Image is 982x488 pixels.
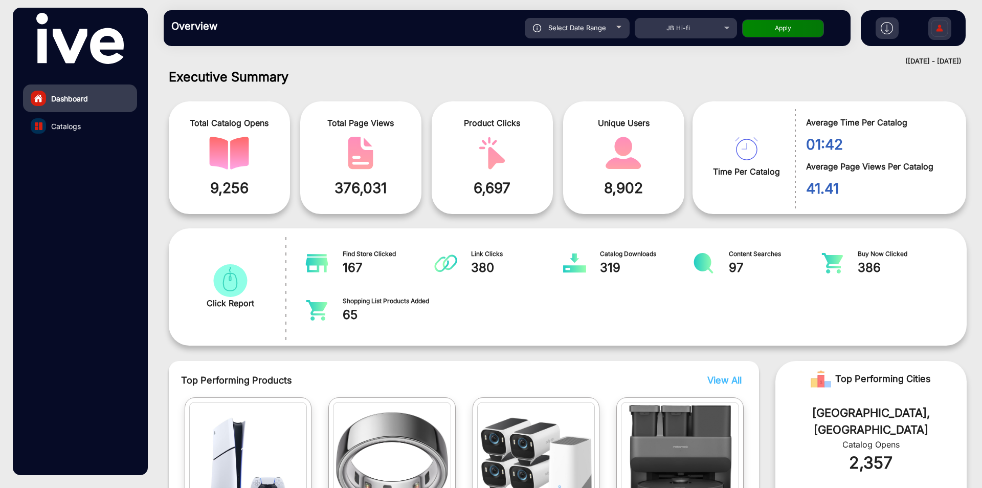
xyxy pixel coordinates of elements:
[600,259,693,277] span: 319
[210,264,250,297] img: catalog
[735,137,758,160] img: catalog
[600,249,693,259] span: Catalog Downloads
[181,373,612,387] span: Top Performing Products
[533,24,542,32] img: icon
[308,177,414,199] span: 376,031
[51,93,88,104] span: Dashboard
[23,112,137,140] a: Catalogs
[471,259,564,277] span: 380
[341,137,381,169] img: catalog
[806,178,951,199] span: 41.41
[881,22,893,34] img: h2download.svg
[308,117,414,129] span: Total Page Views
[171,20,315,32] h3: Overview
[821,253,844,273] img: catalog
[35,122,42,130] img: catalog
[929,12,950,48] img: Sign%20Up.svg
[858,249,950,259] span: Buy Now Clicked
[791,438,951,451] div: Catalog Opens
[207,297,254,309] span: Click Report
[811,369,831,389] img: Rank image
[806,116,951,129] span: Average Time Per Catalog
[343,249,435,259] span: Find Store Clicked
[791,451,951,475] div: 2,357
[434,253,457,273] img: catalog
[742,19,824,37] button: Apply
[571,177,677,199] span: 8,902
[176,177,282,199] span: 9,256
[36,13,123,64] img: vmg-logo
[169,69,967,84] h1: Executive Summary
[176,117,282,129] span: Total Catalog Opens
[858,259,950,277] span: 386
[835,369,931,389] span: Top Performing Cities
[705,373,739,387] button: View All
[707,375,742,386] span: View All
[472,137,512,169] img: catalog
[209,137,249,169] img: catalog
[471,249,564,259] span: Link Clicks
[729,259,821,277] span: 97
[34,94,43,103] img: home
[51,121,81,132] span: Catalogs
[343,296,435,306] span: Shopping List Products Added
[439,117,545,129] span: Product Clicks
[305,253,328,273] img: catalog
[343,259,435,277] span: 167
[563,253,586,273] img: catalog
[791,405,951,438] div: [GEOGRAPHIC_DATA], [GEOGRAPHIC_DATA]
[343,306,435,324] span: 65
[806,134,951,155] span: 01:42
[666,24,690,32] span: JB Hi-fi
[729,249,821,259] span: Content Searches
[305,300,328,321] img: catalog
[604,137,643,169] img: catalog
[692,253,715,273] img: catalog
[23,84,137,112] a: Dashboard
[153,56,962,67] div: ([DATE] - [DATE])
[548,24,606,32] span: Select Date Range
[806,160,951,173] span: Average Page Views Per Catalog
[571,117,677,129] span: Unique Users
[439,177,545,199] span: 6,697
